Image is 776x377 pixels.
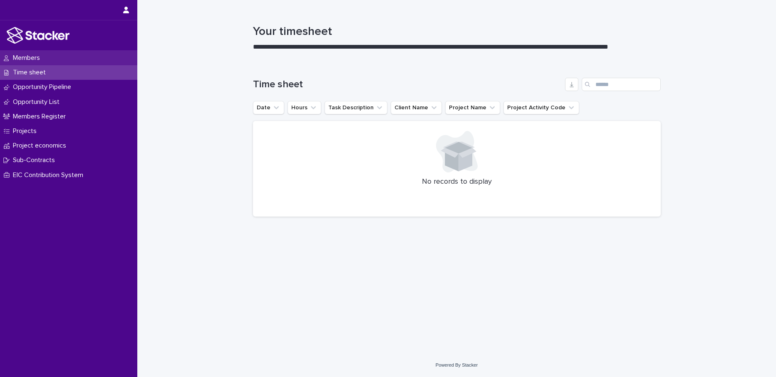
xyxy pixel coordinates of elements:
[10,54,47,62] p: Members
[445,101,500,114] button: Project Name
[10,156,62,164] p: Sub-Contracts
[253,25,661,39] h1: Your timesheet
[10,171,90,179] p: EIC Contribution System
[10,69,52,76] p: Time sheet
[10,98,66,106] p: Opportunity List
[10,127,43,135] p: Projects
[253,79,562,91] h1: Time sheet
[288,101,321,114] button: Hours
[10,83,78,91] p: Opportunity Pipeline
[582,78,661,91] input: Search
[7,27,69,44] img: stacker-logo-white.png
[10,113,72,121] p: Members Register
[10,142,73,150] p: Project economics
[436,362,478,367] a: Powered By Stacker
[503,101,579,114] button: Project Activity Code
[263,177,651,187] p: No records to display
[391,101,442,114] button: Client Name
[253,101,284,114] button: Date
[325,101,387,114] button: Task Description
